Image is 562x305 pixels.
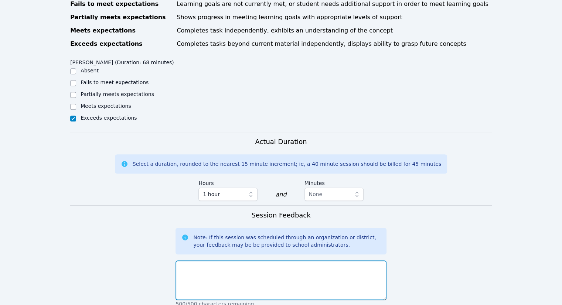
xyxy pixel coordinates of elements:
div: Note: If this session was scheduled through an organization or district, your feedback may be be ... [193,234,380,249]
div: Exceeds expectations [70,40,172,48]
label: Hours [198,177,258,188]
span: 1 hour [203,190,219,199]
div: Completes tasks beyond current material independently, displays ability to grasp future concepts [177,40,492,48]
div: Completes task independently, exhibits an understanding of the concept [177,26,492,35]
div: Meets expectations [70,26,172,35]
button: None [304,188,364,201]
button: 1 hour [198,188,258,201]
h3: Actual Duration [255,137,307,147]
span: None [309,191,323,197]
div: and [275,190,286,199]
label: Exceeds expectations [81,115,137,121]
label: Meets expectations [81,103,131,109]
legend: [PERSON_NAME] (Duration: 68 minutes) [70,56,174,67]
label: Minutes [304,177,364,188]
label: Partially meets expectations [81,91,154,97]
h3: Session Feedback [251,210,310,220]
div: Partially meets expectations [70,13,172,22]
label: Absent [81,68,99,73]
label: Fails to meet expectations [81,79,149,85]
div: Select a duration, rounded to the nearest 15 minute increment; ie, a 40 minute session should be ... [133,160,441,168]
div: Shows progress in meeting learning goals with appropriate levels of support [177,13,492,22]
